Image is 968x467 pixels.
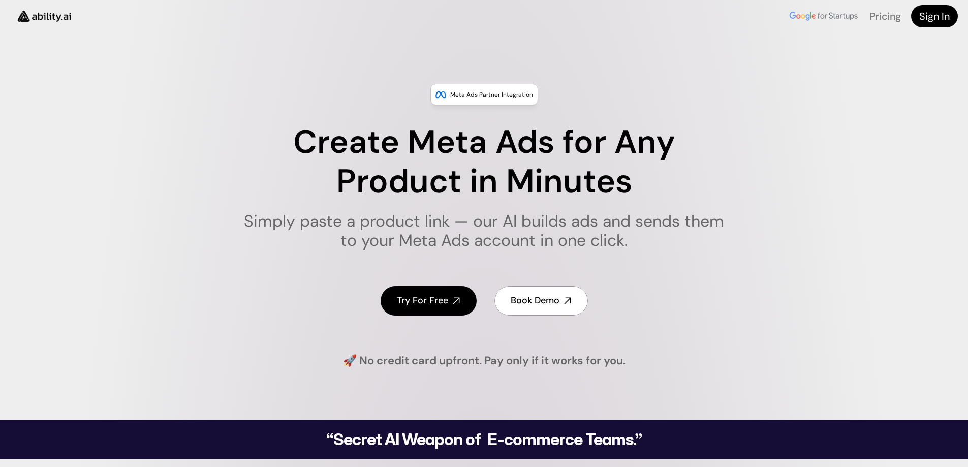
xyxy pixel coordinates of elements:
[237,211,731,251] h1: Simply paste a product link — our AI builds ads and sends them to your Meta Ads account in one cl...
[343,353,626,369] h4: 🚀 No credit card upfront. Pay only if it works for you.
[300,431,668,448] h2: “Secret AI Weapon of E-commerce Teams.”
[450,89,533,100] p: Meta Ads Partner Integration
[919,9,950,23] h4: Sign In
[397,294,448,307] h4: Try For Free
[381,286,477,315] a: Try For Free
[494,286,588,315] a: Book Demo
[911,5,958,27] a: Sign In
[869,10,901,23] a: Pricing
[511,294,559,307] h4: Book Demo
[237,123,731,201] h1: Create Meta Ads for Any Product in Minutes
